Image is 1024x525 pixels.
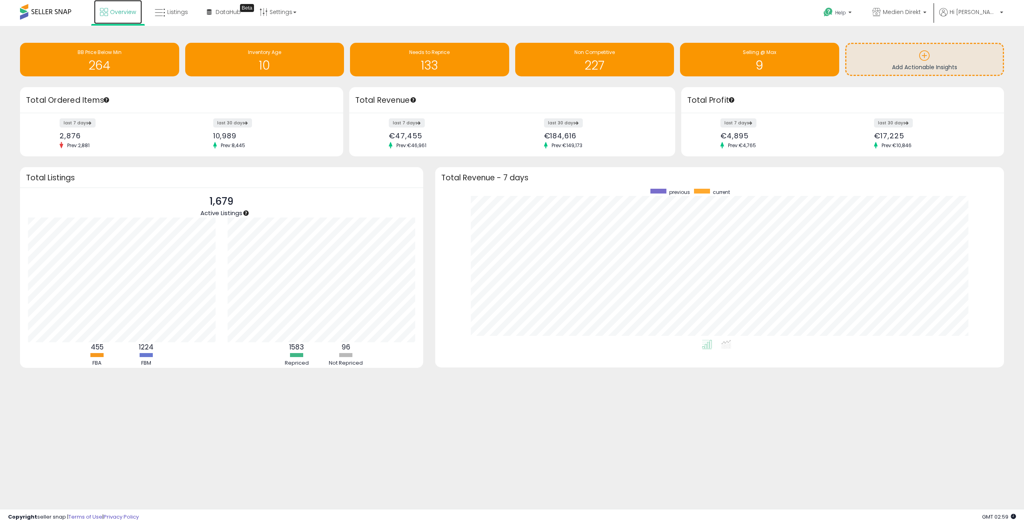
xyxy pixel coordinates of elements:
[728,96,735,104] div: Tooltip anchor
[200,209,242,217] span: Active Listings
[213,132,329,140] div: 10,989
[389,118,425,128] label: last 7 days
[63,142,94,149] span: Prev: 2,881
[835,9,846,16] span: Help
[248,49,281,56] span: Inventory Age
[720,132,836,140] div: €4,895
[354,59,505,72] h1: 133
[103,96,110,104] div: Tooltip anchor
[110,8,136,16] span: Overview
[544,132,661,140] div: €184,616
[713,189,730,196] span: current
[60,132,176,140] div: 2,876
[26,175,417,181] h3: Total Listings
[515,43,674,76] a: Non Competitive 227
[878,142,916,149] span: Prev: €10,846
[724,142,760,149] span: Prev: €4,765
[883,8,921,16] span: Medien Direkt
[392,142,430,149] span: Prev: €46,961
[78,49,122,56] span: BB Price Below Min
[200,194,242,209] p: 1,679
[322,359,370,367] div: Not Repriced
[846,44,1003,75] a: Add Actionable Insights
[273,359,321,367] div: Repriced
[26,95,337,106] h3: Total Ordered Items
[687,95,998,106] h3: Total Profit
[213,118,252,128] label: last 30 days
[350,43,509,76] a: Needs to Reprice 133
[684,59,835,72] h1: 9
[20,43,179,76] a: BB Price Below Min 264
[892,63,957,71] span: Add Actionable Insights
[669,189,690,196] span: previous
[410,96,417,104] div: Tooltip anchor
[73,359,121,367] div: FBA
[122,359,170,367] div: FBM
[342,342,350,352] b: 96
[91,342,104,352] b: 455
[289,342,304,352] b: 1583
[720,118,756,128] label: last 7 days
[950,8,998,16] span: Hi [PERSON_NAME]
[548,142,586,149] span: Prev: €149,173
[519,59,670,72] h1: 227
[355,95,669,106] h3: Total Revenue
[60,118,96,128] label: last 7 days
[823,7,833,17] i: Get Help
[874,132,990,140] div: €17,225
[939,8,1003,26] a: Hi [PERSON_NAME]
[409,49,450,56] span: Needs to Reprice
[441,175,998,181] h3: Total Revenue - 7 days
[240,4,254,12] div: Tooltip anchor
[743,49,776,56] span: Selling @ Max
[874,118,913,128] label: last 30 days
[544,118,583,128] label: last 30 days
[167,8,188,16] span: Listings
[24,59,175,72] h1: 264
[817,1,860,26] a: Help
[139,342,154,352] b: 1224
[389,132,506,140] div: €47,455
[242,210,250,217] div: Tooltip anchor
[680,43,839,76] a: Selling @ Max 9
[189,59,340,72] h1: 10
[574,49,615,56] span: Non Competitive
[185,43,344,76] a: Inventory Age 10
[216,8,241,16] span: DataHub
[217,142,249,149] span: Prev: 8,445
